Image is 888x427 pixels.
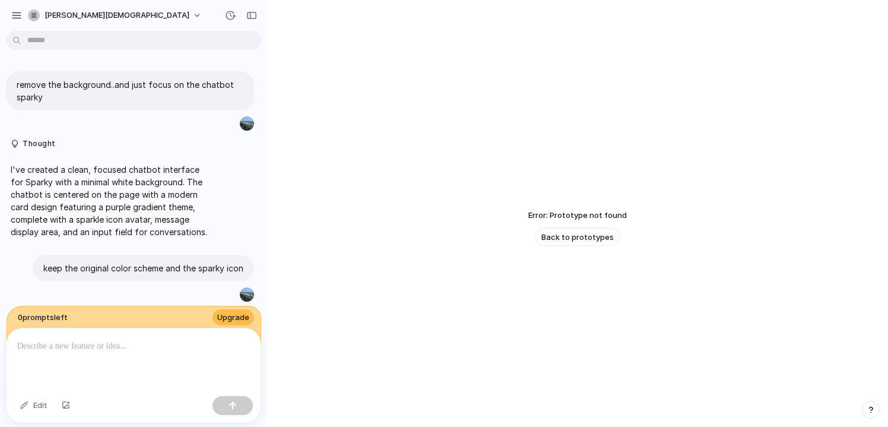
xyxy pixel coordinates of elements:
span: [PERSON_NAME][DEMOGRAPHIC_DATA] [45,10,189,21]
a: Back to prototypes [535,228,620,246]
p: remove the background..and just focus on the chatbot sparky [17,78,243,103]
p: I've created a clean, focused chatbot interface for Sparky with a minimal white background. The c... [11,163,209,238]
span: Back to prototypes [541,232,614,243]
span: Error: Prototype not found [528,210,627,222]
span: 0 prompt s left [18,312,68,324]
span: Upgrade [217,312,249,324]
button: Upgrade [213,309,254,326]
p: keep the original color scheme and the sparky icon [43,262,243,274]
button: [PERSON_NAME][DEMOGRAPHIC_DATA] [23,6,208,25]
